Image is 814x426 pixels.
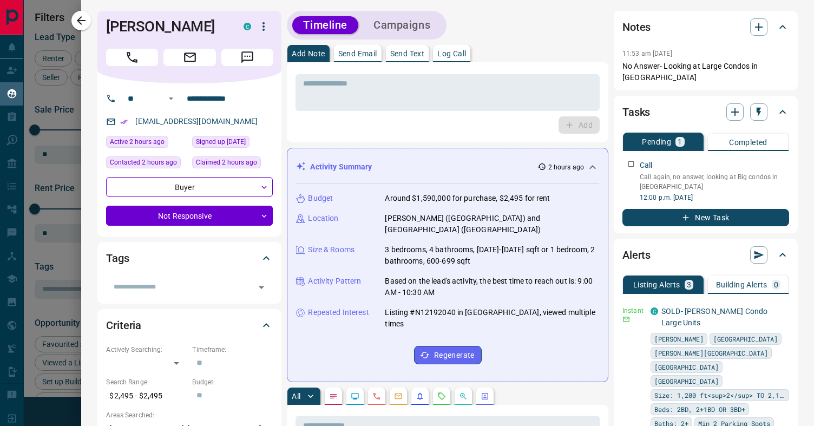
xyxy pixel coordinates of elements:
div: condos.ca [244,23,251,30]
p: Call [640,160,653,171]
div: condos.ca [651,307,658,315]
p: Listing #N12192040 in [GEOGRAPHIC_DATA], viewed multiple times [385,307,599,330]
p: 1 [678,138,682,146]
div: Tags [106,245,273,271]
p: 3 bedrooms, 4 bathrooms, [DATE]-[DATE] sqft or 1 bedroom, 2 bathrooms, 600-699 sqft [385,244,599,267]
p: Activity Pattern [308,276,361,287]
h2: Tags [106,250,129,267]
span: [GEOGRAPHIC_DATA] [654,362,719,372]
span: Call [106,49,158,66]
p: Search Range: [106,377,187,387]
svg: Email [622,316,630,323]
svg: Notes [329,392,338,401]
p: Completed [729,139,767,146]
span: Message [221,49,273,66]
svg: Lead Browsing Activity [351,392,359,401]
span: Beds: 2BD, 2+1BD OR 3BD+ [654,404,745,415]
p: Instant [622,306,644,316]
div: Buyer [106,177,273,197]
span: Active 2 hours ago [110,136,165,147]
svg: Opportunities [459,392,468,401]
p: 12:00 p.m. [DATE] [640,193,789,202]
p: 0 [774,281,778,289]
p: Building Alerts [716,281,767,289]
div: Alerts [622,242,789,268]
div: Not Responsive [106,206,273,226]
span: [GEOGRAPHIC_DATA] [654,376,719,386]
span: Contacted 2 hours ago [110,157,177,168]
div: Mon Sep 15 2025 [106,136,187,151]
p: Based on the lead's activity, the best time to reach out is: 9:00 AM - 10:30 AM [385,276,599,298]
p: All [292,392,300,400]
svg: Calls [372,392,381,401]
svg: Requests [437,392,446,401]
p: 3 [687,281,691,289]
p: $2,495 - $2,495 [106,387,187,405]
div: Notes [622,14,789,40]
p: [PERSON_NAME] ([GEOGRAPHIC_DATA]) and [GEOGRAPHIC_DATA] ([GEOGRAPHIC_DATA]) [385,213,599,235]
span: [PERSON_NAME] [654,333,704,344]
p: Activity Summary [310,161,372,173]
p: No Answer- Looking at Large Condos in [GEOGRAPHIC_DATA] [622,61,789,83]
p: Log Call [437,50,466,57]
button: Campaigns [363,16,441,34]
span: Email [163,49,215,66]
svg: Listing Alerts [416,392,424,401]
p: Listing Alerts [633,281,680,289]
p: Areas Searched: [106,410,273,420]
p: Add Note [292,50,325,57]
p: Budget: [192,377,273,387]
svg: Email Verified [120,118,128,126]
p: Pending [642,138,671,146]
button: Timeline [292,16,358,34]
p: Call again, no answer, looking at Big condos in [GEOGRAPHIC_DATA] [640,172,789,192]
div: Wed Sep 03 2025 [192,136,273,151]
p: Size & Rooms [308,244,355,255]
p: 11:53 am [DATE] [622,50,672,57]
h2: Notes [622,18,651,36]
div: Mon Sep 15 2025 [192,156,273,172]
span: [GEOGRAPHIC_DATA] [713,333,778,344]
p: 2 hours ago [548,162,584,172]
h2: Alerts [622,246,651,264]
span: Claimed 2 hours ago [196,157,257,168]
div: Tasks [622,99,789,125]
p: Repeated Interest [308,307,369,318]
p: Send Text [390,50,425,57]
button: Open [254,280,269,295]
a: [EMAIL_ADDRESS][DOMAIN_NAME] [135,117,258,126]
div: Activity Summary2 hours ago [296,157,599,177]
button: Open [165,92,178,105]
button: New Task [622,209,789,226]
p: Actively Searching: [106,345,187,355]
svg: Emails [394,392,403,401]
h1: [PERSON_NAME] [106,18,227,35]
span: [PERSON_NAME][GEOGRAPHIC_DATA] [654,348,768,358]
span: Signed up [DATE] [196,136,246,147]
a: SOLD- [PERSON_NAME] Condo Large Units [661,307,767,327]
span: Size: 1,200 ft<sup>2</sup> TO 2,198 ft<sup>2</sup> [654,390,785,401]
h2: Tasks [622,103,650,121]
button: Regenerate [414,346,482,364]
p: Timeframe: [192,345,273,355]
p: Around $1,590,000 for purchase, $2,495 for rent [385,193,550,204]
div: Criteria [106,312,273,338]
p: Send Email [338,50,377,57]
p: Location [308,213,338,224]
svg: Agent Actions [481,392,489,401]
p: Budget [308,193,333,204]
h2: Criteria [106,317,141,334]
div: Mon Sep 15 2025 [106,156,187,172]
